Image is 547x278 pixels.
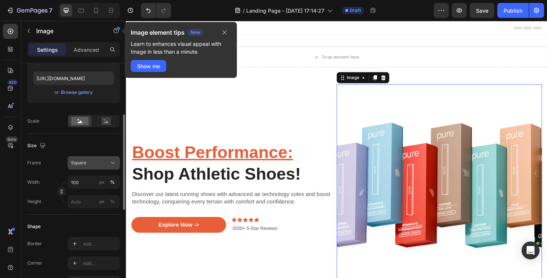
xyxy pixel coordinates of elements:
div: Image [234,57,250,64]
div: Add... [83,241,118,247]
button: % [98,197,106,206]
div: Scale [27,118,39,124]
p: 2000+ 5-Star Reviews [113,218,223,224]
div: % [110,198,115,205]
div: px [99,198,105,205]
p: Discover our latest running shoes with advanced air technology soles and boost technology, conque... [6,181,223,196]
div: Browse gallery [61,89,93,96]
span: Landing Page - [DATE] 17:14:27 [246,7,324,15]
p: Settings [37,46,58,54]
p: Advanced [74,46,99,54]
div: Publish [504,7,522,15]
p: Image [36,26,100,35]
button: Browse gallery [61,89,93,96]
iframe: Design area [126,21,547,278]
div: Corner [27,260,42,266]
div: Border [27,240,42,247]
button: px [108,178,117,187]
button: 7 [3,3,56,18]
div: px [99,179,105,186]
button: px [108,197,117,206]
input: px% [68,176,120,189]
div: Undo/Redo [141,3,171,18]
span: / [243,7,245,15]
div: Shape [27,223,41,230]
label: Frame [27,159,41,166]
label: Width [27,179,40,186]
span: or [55,88,59,97]
u: Boost Performance: [6,130,178,149]
div: Beta [6,136,18,142]
div: Add... [83,260,118,267]
span: Square [71,159,86,166]
div: 450 [7,79,18,85]
p: 7 [49,6,52,15]
div: % [110,179,115,186]
button: Publish [497,3,529,18]
div: Size [27,141,47,151]
span: Save [476,7,488,14]
button: % [98,178,106,187]
input: https://example.com/image.jpg [33,72,114,85]
label: Height [27,198,41,205]
input: px% [68,195,120,208]
button: Square [68,156,120,170]
span: Draft [350,7,361,14]
h2: Shop Athletic Shoes! [6,127,224,176]
div: Drop element here [209,35,248,41]
div: Open Intercom Messenger [522,241,540,259]
button: Save [470,3,494,18]
div: Explore Now -> [34,213,78,221]
button: Explore Now -&gt; [6,209,106,225]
